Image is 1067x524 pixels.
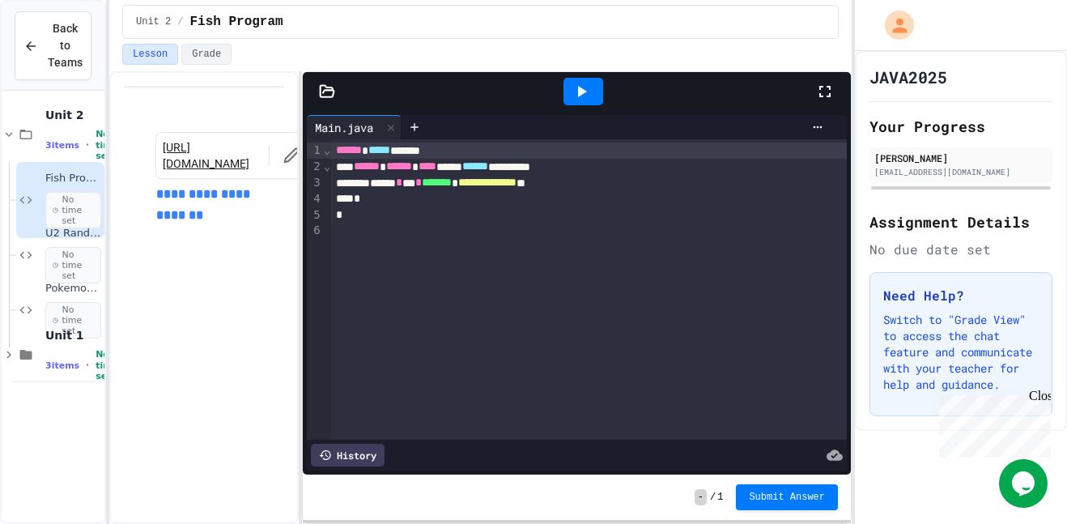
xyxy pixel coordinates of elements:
span: Back to Teams [48,20,83,71]
span: Fold line [323,160,331,173]
span: Pokemon Class Example [45,282,101,296]
span: 3 items [45,360,79,371]
span: Unit 2 [45,108,101,122]
div: Main.java [307,115,402,139]
span: Fold line [323,143,331,156]
span: • [86,138,89,151]
div: 2 [307,159,323,175]
span: Fish Program [189,12,283,32]
span: / [177,15,183,28]
h1: JAVA2025 [869,66,947,88]
h2: Your Progress [869,115,1052,138]
button: Back to Teams [15,11,91,80]
div: No due date set [869,240,1052,259]
div: 6 [307,223,323,239]
span: No time set [45,302,101,339]
span: 1 [717,491,723,504]
span: No time set [45,192,101,229]
div: 5 [307,207,323,224]
div: Main.java [307,119,381,136]
h3: Need Help? [883,286,1039,305]
div: [EMAIL_ADDRESS][DOMAIN_NAME] [874,166,1048,178]
iframe: chat widget [933,389,1051,458]
button: Grade [181,44,232,65]
span: - [695,489,707,505]
span: U2 Randoms Practice [45,227,101,241]
button: Submit Answer [736,484,838,510]
h2: Assignment Details [869,211,1052,233]
div: History [311,444,385,466]
a: [URL][DOMAIN_NAME] [163,139,259,172]
span: Submit Answer [749,491,825,504]
button: Lesson [122,44,178,65]
span: • [86,359,89,372]
div: 4 [307,191,323,207]
div: [PERSON_NAME] [874,151,1048,165]
div: Chat with us now!Close [6,6,112,103]
span: Fish Program [45,172,101,185]
p: Switch to "Grade View" to access the chat feature and communicate with your teacher for help and ... [883,312,1039,393]
span: No time set [96,129,118,161]
span: No time set [45,247,101,284]
span: 3 items [45,140,79,151]
span: Unit 1 [45,328,101,343]
div: 3 [307,175,323,191]
div: 1 [307,143,323,159]
iframe: chat widget [999,459,1051,508]
span: / [710,491,716,504]
div: My Account [868,6,918,44]
span: No time set [96,349,118,381]
span: Unit 2 [136,15,171,28]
